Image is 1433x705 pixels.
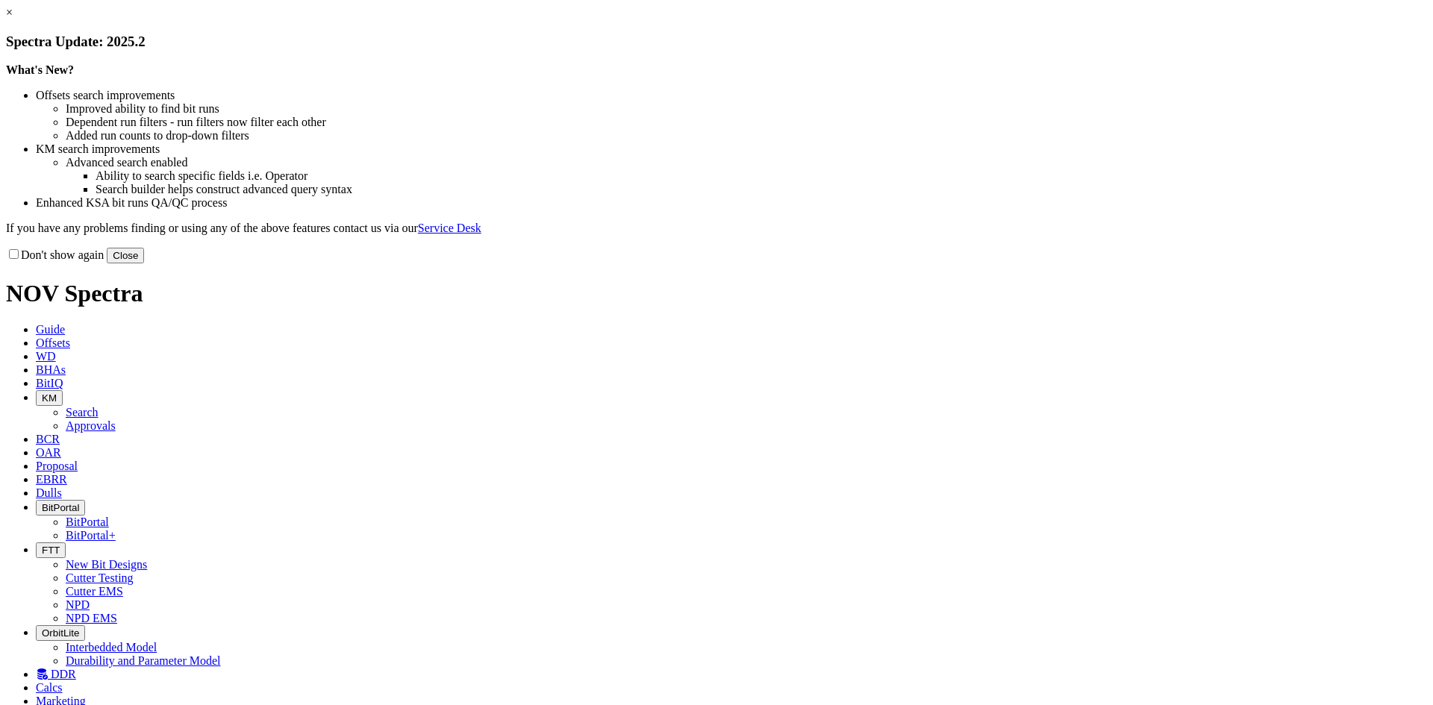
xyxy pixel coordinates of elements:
h1: NOV Spectra [6,280,1427,307]
span: OAR [36,446,61,459]
li: Enhanced KSA bit runs QA/QC process [36,196,1427,210]
li: Offsets search improvements [36,89,1427,102]
li: KM search improvements [36,142,1427,156]
li: Ability to search specific fields i.e. Operator [96,169,1427,183]
span: OrbitLite [42,627,79,639]
span: Proposal [36,460,78,472]
strong: What's New? [6,63,74,76]
a: NPD [66,598,90,611]
a: NPD EMS [66,612,117,624]
h3: Spectra Update: 2025.2 [6,34,1427,50]
li: Dependent run filters - run filters now filter each other [66,116,1427,129]
a: Search [66,406,99,419]
span: Guide [36,323,65,336]
a: BitPortal [66,516,109,528]
input: Don't show again [9,249,19,259]
span: Offsets [36,336,70,349]
li: Improved ability to find bit runs [66,102,1427,116]
span: Calcs [36,681,63,694]
li: Search builder helps construct advanced query syntax [96,183,1427,196]
a: × [6,6,13,19]
span: KM [42,392,57,404]
span: BitPortal [42,502,79,513]
span: BitIQ [36,377,63,389]
span: Dulls [36,486,62,499]
button: Close [107,248,144,263]
span: WD [36,350,56,363]
a: Service Desk [418,222,481,234]
a: Cutter Testing [66,571,134,584]
a: Durability and Parameter Model [66,654,221,667]
a: New Bit Designs [66,558,147,571]
span: BHAs [36,363,66,376]
a: Approvals [66,419,116,432]
li: Advanced search enabled [66,156,1427,169]
span: BCR [36,433,60,445]
p: If you have any problems finding or using any of the above features contact us via our [6,222,1427,235]
span: FTT [42,545,60,556]
a: Interbedded Model [66,641,157,654]
a: Cutter EMS [66,585,123,598]
a: BitPortal+ [66,529,116,542]
label: Don't show again [6,248,104,261]
span: EBRR [36,473,67,486]
li: Added run counts to drop-down filters [66,129,1427,142]
span: DDR [51,668,76,680]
